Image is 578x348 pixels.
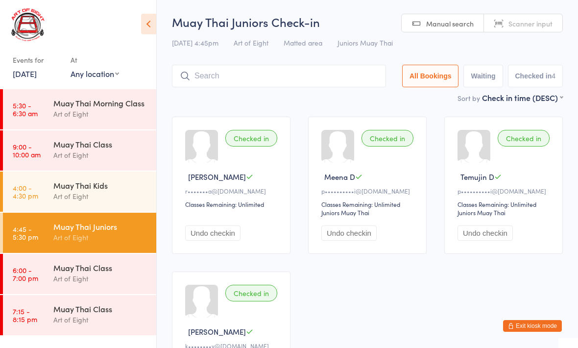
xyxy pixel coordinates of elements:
[53,221,148,232] div: Muay Thai Juniors
[458,225,513,241] button: Undo checkin
[13,225,38,241] time: 4:45 - 5:30 pm
[172,65,386,87] input: Search
[3,213,156,253] a: 4:45 -5:30 pmMuay Thai JuniorsArt of Eight
[10,7,47,42] img: Art of Eight
[3,89,156,129] a: 5:30 -6:30 amMuay Thai Morning ClassArt of Eight
[71,52,119,68] div: At
[188,172,246,182] span: [PERSON_NAME]
[321,187,416,195] div: p••••••••••i@[DOMAIN_NAME]
[188,326,246,337] span: [PERSON_NAME]
[53,108,148,120] div: Art of Eight
[321,225,377,241] button: Undo checkin
[53,191,148,202] div: Art of Eight
[71,68,119,79] div: Any location
[53,303,148,314] div: Muay Thai Class
[498,130,550,147] div: Checked in
[13,184,38,199] time: 4:00 - 4:30 pm
[321,200,416,208] div: Classes Remaining: Unlimited
[3,130,156,171] a: 9:00 -10:00 amMuay Thai ClassArt of Eight
[460,172,494,182] span: Temujin D
[463,65,503,87] button: Waiting
[482,92,563,103] div: Check in time (DESC)
[458,208,506,217] div: Juniors Muay Thai
[3,172,156,212] a: 4:00 -4:30 pmMuay Thai KidsArt of Eight
[13,68,37,79] a: [DATE]
[225,130,277,147] div: Checked in
[185,200,280,208] div: Classes Remaining: Unlimited
[361,130,413,147] div: Checked in
[402,65,459,87] button: All Bookings
[185,225,241,241] button: Undo checkin
[53,98,148,108] div: Muay Thai Morning Class
[53,180,148,191] div: Muay Thai Kids
[53,149,148,161] div: Art of Eight
[53,262,148,273] div: Muay Thai Class
[458,187,553,195] div: p••••••••••i@[DOMAIN_NAME]
[508,65,563,87] button: Checked in4
[458,200,553,208] div: Classes Remaining: Unlimited
[458,93,480,103] label: Sort by
[172,14,563,30] h2: Muay Thai Juniors Check-in
[13,52,61,68] div: Events for
[225,285,277,301] div: Checked in
[426,19,474,28] span: Manual search
[508,19,553,28] span: Scanner input
[284,38,322,48] span: Matted area
[503,320,562,332] button: Exit kiosk mode
[3,295,156,335] a: 7:15 -8:15 pmMuay Thai ClassArt of Eight
[53,232,148,243] div: Art of Eight
[3,254,156,294] a: 6:00 -7:00 pmMuay Thai ClassArt of Eight
[552,72,555,80] div: 4
[337,38,393,48] span: Juniors Muay Thai
[324,172,355,182] span: Meena D
[13,143,41,158] time: 9:00 - 10:00 am
[172,38,218,48] span: [DATE] 4:45pm
[13,266,38,282] time: 6:00 - 7:00 pm
[53,314,148,325] div: Art of Eight
[13,307,37,323] time: 7:15 - 8:15 pm
[321,208,369,217] div: Juniors Muay Thai
[53,273,148,284] div: Art of Eight
[13,101,38,117] time: 5:30 - 6:30 am
[234,38,268,48] span: Art of Eight
[185,187,280,195] div: r•••••••a@[DOMAIN_NAME]
[53,139,148,149] div: Muay Thai Class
